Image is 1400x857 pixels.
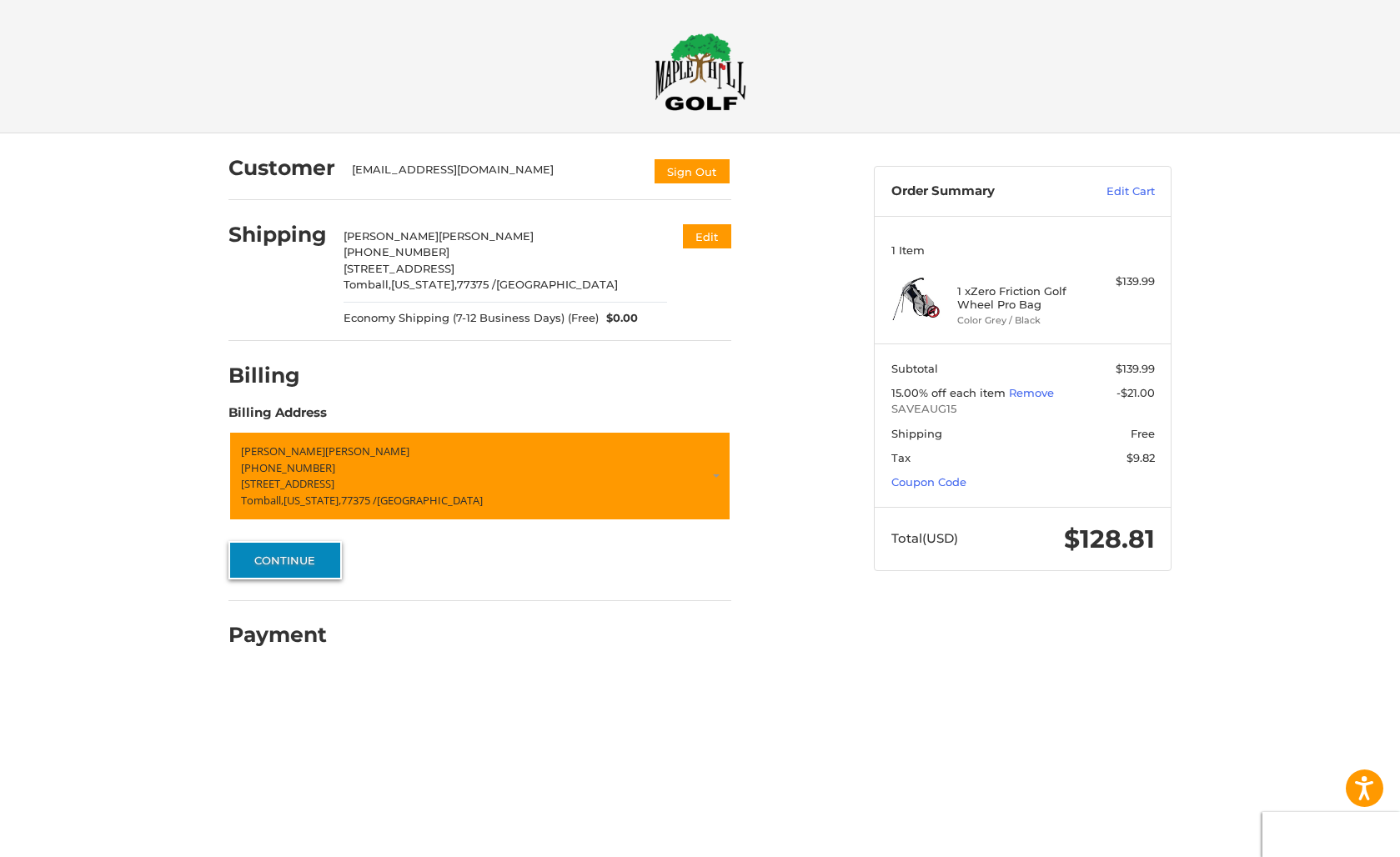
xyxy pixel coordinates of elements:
a: Remove [1009,386,1054,399]
span: 77375 / [341,492,377,507]
img: Maple Hill Golf [655,33,746,111]
a: Coupon Code [891,475,966,489]
div: [EMAIL_ADDRESS][DOMAIN_NAME] [352,162,637,185]
span: $0.00 [599,310,639,327]
span: Total (USD) [891,530,958,546]
span: $128.81 [1064,524,1155,554]
span: Economy Shipping (7-12 Business Days) (Free) [344,310,599,327]
span: 15.00% off each item [891,386,1009,399]
span: Tax [891,451,911,464]
li: Color Grey / Black [957,313,1085,328]
span: $139.99 [1116,362,1155,375]
span: [PERSON_NAME] [241,444,325,459]
button: Edit [683,224,731,248]
h3: Order Summary [891,183,1071,200]
span: Tomball, [344,278,391,291]
span: [STREET_ADDRESS] [344,262,454,275]
h2: Billing [228,363,326,388]
legend: Billing Address [228,403,327,430]
span: [PHONE_NUMBER] [344,245,449,258]
span: [STREET_ADDRESS] [241,476,334,491]
span: [PERSON_NAME] [439,229,534,243]
a: Enter or select a different address [228,431,731,521]
span: [US_STATE], [391,278,457,291]
h3: 1 Item [891,243,1155,257]
a: Edit Cart [1071,183,1155,200]
span: Shipping [891,427,942,440]
span: [PHONE_NUMBER] [241,459,335,474]
h2: Customer [228,155,335,181]
span: [PERSON_NAME] [325,444,409,459]
span: SAVEAUG15 [891,401,1155,418]
span: Subtotal [891,362,938,375]
span: $9.82 [1127,451,1155,464]
span: Tomball, [241,492,284,507]
h2: Payment [228,622,327,648]
span: [GEOGRAPHIC_DATA] [496,278,618,291]
button: Sign Out [653,158,731,185]
h2: Shipping [228,222,327,248]
h4: 1 x Zero Friction Golf Wheel Pro Bag [957,284,1085,312]
span: -$21.00 [1116,386,1155,399]
iframe: Google Customer Reviews [1262,812,1400,857]
span: 77375 / [457,278,496,291]
span: [US_STATE], [284,492,341,507]
span: [GEOGRAPHIC_DATA] [377,492,483,507]
button: Continue [228,541,342,579]
span: [PERSON_NAME] [344,229,439,243]
div: $139.99 [1089,273,1155,290]
span: Free [1131,427,1155,440]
